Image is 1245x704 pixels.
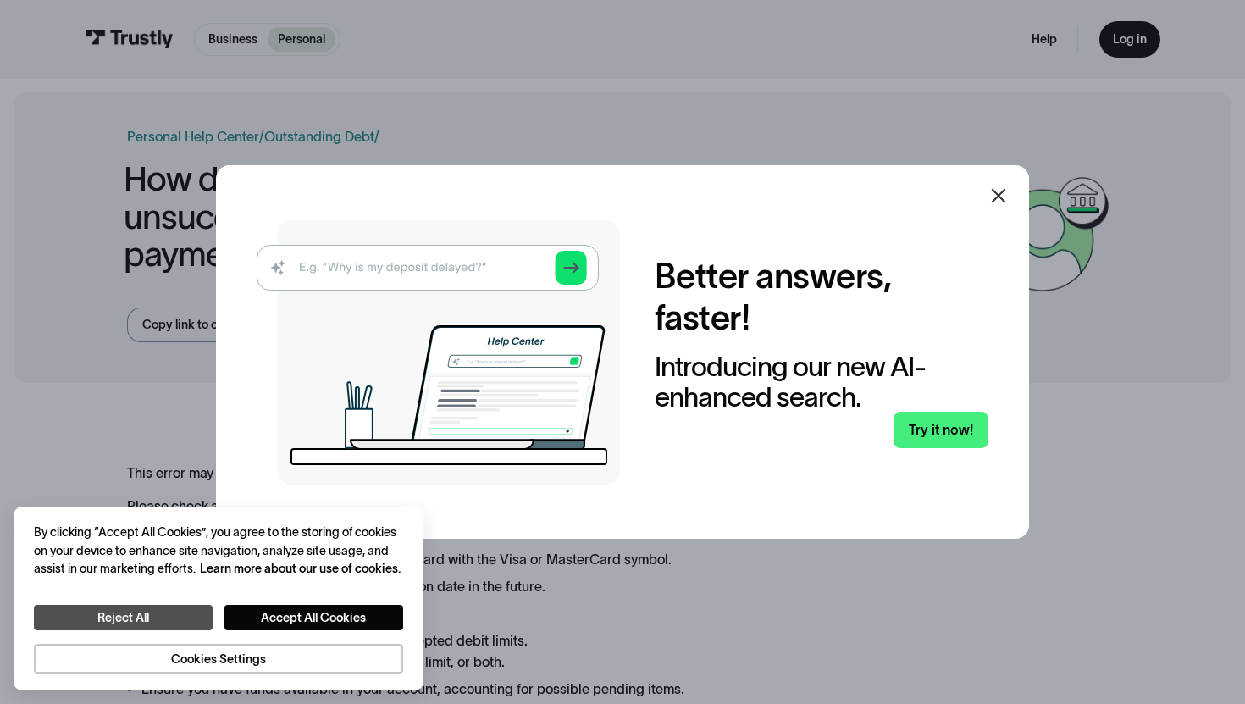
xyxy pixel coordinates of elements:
[34,605,213,630] button: Reject All
[224,605,403,630] button: Accept All Cookies
[200,562,401,575] a: More information about your privacy, opens in a new tab
[34,644,402,673] button: Cookies Settings
[34,524,402,577] div: By clicking “Accept All Cookies”, you agree to the storing of cookies on your device to enhance s...
[894,412,988,447] a: Try it now!
[655,352,988,412] div: Introducing our new AI-enhanced search.
[655,256,988,338] h2: Better answers, faster!
[34,524,402,673] div: Privacy
[14,507,423,690] div: Cookie banner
